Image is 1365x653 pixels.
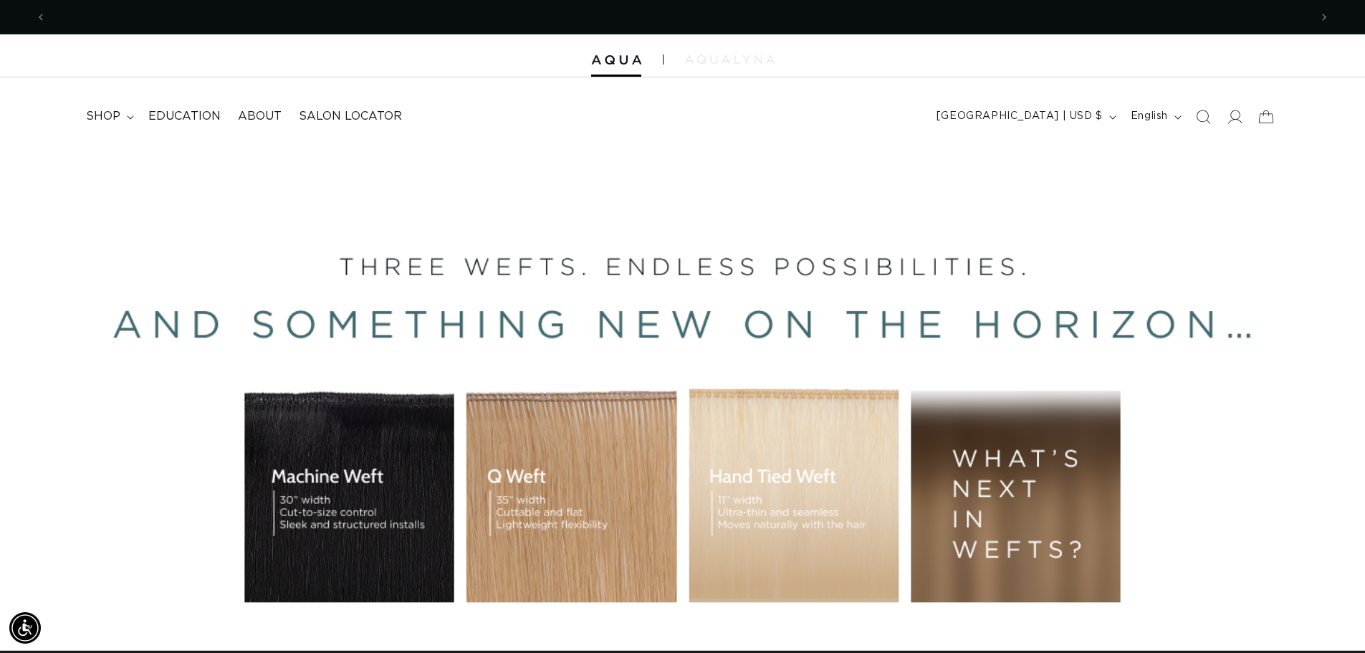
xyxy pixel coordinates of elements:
span: English [1131,109,1168,124]
summary: Search [1187,101,1219,133]
button: [GEOGRAPHIC_DATA] | USD $ [928,103,1122,130]
span: Education [148,109,221,124]
span: [GEOGRAPHIC_DATA] | USD $ [937,109,1103,124]
button: Next announcement [1308,4,1340,31]
button: Previous announcement [25,4,57,31]
img: Aqua Hair Extensions [591,55,641,65]
img: aqualyna.com [685,55,775,64]
span: Salon Locator [299,109,402,124]
a: Salon Locator [290,100,411,133]
div: Accessibility Menu [9,612,41,644]
summary: shop [77,100,140,133]
iframe: Chat Widget [1293,584,1365,653]
a: About [229,100,290,133]
button: English [1122,103,1187,130]
span: About [238,109,282,124]
span: shop [86,109,120,124]
a: Education [140,100,229,133]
